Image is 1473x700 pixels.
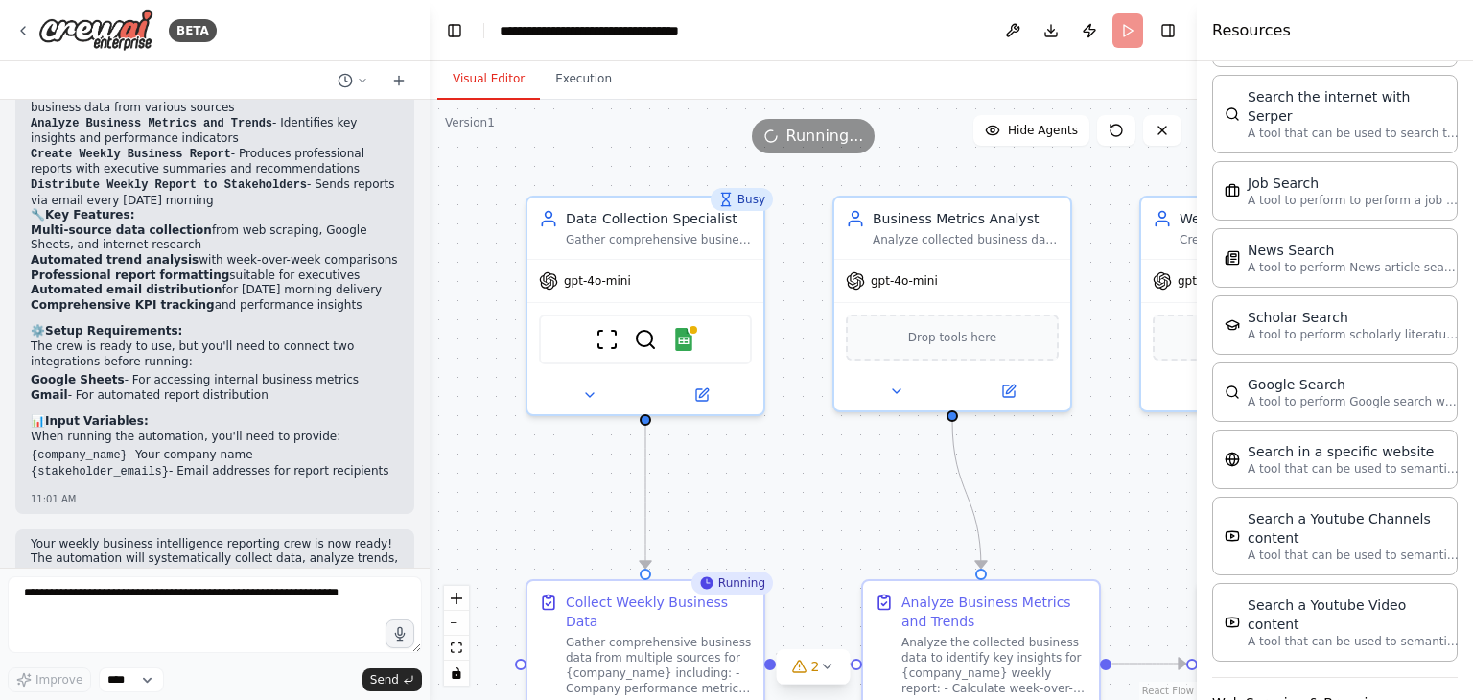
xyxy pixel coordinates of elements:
strong: Professional report formatting [31,268,229,282]
a: React Flow attribution [1142,686,1194,696]
button: toggle interactivity [444,661,469,686]
div: Scholar Search [1248,308,1459,327]
h2: 🔧 [31,208,399,223]
button: Open in side panel [954,380,1063,403]
div: React Flow controls [444,586,469,686]
span: 2 [811,657,820,676]
button: Hide left sidebar [441,17,468,44]
h4: Resources [1212,19,1291,42]
li: - Sends reports via email every [DATE] morning [31,177,399,208]
g: Edge from 8b149685-b98f-49a7-9a7a-eec567a7940e to dad71d89-0732-41ff-86eb-56ae3c421b71 [943,420,991,568]
div: Analyze the collected business data to identify key insights for {company_name} weekly report: - ... [901,635,1087,696]
img: YoutubeVideoSearchTool [1225,615,1240,630]
p: A tool that can be used to semantic search a query from a Youtube Channels content. [1248,548,1459,563]
h2: ⚙️ [31,324,399,339]
p: A tool that can be used to semantic search a query from a Youtube Video content. [1248,634,1459,649]
li: for [DATE] morning delivery [31,283,399,298]
strong: Automated trend analysis [31,253,199,267]
button: Send [362,668,422,691]
div: Running [691,572,773,595]
li: - For automated report distribution [31,388,399,404]
li: suitable for executives [31,268,399,284]
g: Edge from b48ff853-e214-46af-bb41-fd019daaa7e9 to 37d3c8e9-188c-45e1-83a8-538e3b8687f2 [636,424,655,568]
li: from web scraping, Google Sheets, and internet research [31,223,399,253]
img: SerplyNewsSearchTool [1225,250,1240,266]
strong: Gmail [31,388,68,402]
span: Running... [786,125,864,148]
button: Open in side panel [647,384,756,407]
div: Search in a specific website [1248,442,1459,461]
h2: 📊 [31,414,399,430]
p: A tool to perform News article search with a search_query. [1248,260,1459,275]
p: When running the automation, you'll need to provide: [31,430,399,445]
button: Hide Agents [973,115,1089,146]
img: Logo [38,9,153,52]
div: Search a Youtube Channels content [1248,509,1459,548]
button: zoom out [444,611,469,636]
div: Data Collection Specialist [566,209,752,228]
div: News Search [1248,241,1459,260]
span: Send [370,672,399,688]
li: - Gathers comprehensive business data from various sources [31,84,399,115]
div: BusyData Collection SpecialistGather comprehensive business data from multiple sources including ... [526,196,765,416]
p: A tool that can be used to semantic search a query from a specific URL content. [1248,461,1459,477]
li: and performance insights [31,298,399,314]
button: 2 [777,649,851,685]
div: BETA [169,19,217,42]
button: Improve [8,667,91,692]
button: Hide right sidebar [1155,17,1181,44]
span: gpt-4o-mini [871,273,938,289]
p: A tool to perform Google search with a search_query. [1248,394,1459,409]
p: A tool to perform to perform a job search in the [GEOGRAPHIC_DATA] with a search_query. [1248,193,1459,208]
span: Drop tools here [908,328,997,347]
span: Improve [35,672,82,688]
code: {stakeholder_emails} [31,465,169,478]
strong: Google Sheets [31,373,125,386]
g: Edge from dad71d89-0732-41ff-86eb-56ae3c421b71 to a30dfb05-157f-4ef6-af71-b65c3d053777 [1111,654,1185,673]
li: - For accessing internal business metrics [31,373,399,388]
div: Weekly Report WriterCreate comprehensive, professional weekly business reports for {company_name}... [1139,196,1379,412]
img: Google Sheets [672,328,695,351]
button: Visual Editor [437,59,540,100]
span: gpt-4o-mini [1178,273,1245,289]
button: zoom in [444,586,469,611]
strong: Setup Requirements: [45,324,182,338]
div: Weekly Report Writer [1180,209,1366,228]
li: - Email addresses for report recipients [31,464,399,480]
div: Business Metrics AnalystAnalyze collected business data to identify key performance indicators, t... [832,196,1072,412]
img: SerplyScholarSearchTool [1225,317,1240,333]
g: Edge from 37d3c8e9-188c-45e1-83a8-538e3b8687f2 to dad71d89-0732-41ff-86eb-56ae3c421b71 [776,644,850,673]
div: Analyze Business Metrics and Trends [901,593,1087,631]
nav: breadcrumb [500,21,715,40]
p: A tool that can be used to search the internet with a search_query. Supports different search typ... [1248,126,1459,141]
img: WebsiteSearchTool [1225,452,1240,467]
img: SerperDevTool [634,328,657,351]
div: Collect Weekly Business Data [566,593,752,631]
code: Create Weekly Business Report [31,148,231,161]
strong: Input Variables: [45,414,149,428]
strong: Multi-source data collection [31,223,212,237]
div: Create comprehensive, professional weekly business reports for {company_name} that clearly commun... [1180,232,1366,247]
div: 11:01 AM [31,492,399,506]
span: Hide Agents [1008,123,1078,138]
button: Switch to previous chat [330,69,376,92]
li: with week-over-week comparisons [31,253,399,268]
strong: Comprehensive KPI tracking [31,298,215,312]
div: Search a Youtube Video content [1248,595,1459,634]
div: Search the internet with Serper [1248,87,1459,126]
div: Gather comprehensive business data from multiple sources including web scraping, Google Sheets, a... [566,232,752,247]
strong: Automated email distribution [31,283,222,296]
code: {company_name} [31,449,128,462]
p: The crew is ready to use, but you'll need to connect two integrations before running: [31,339,399,369]
div: Business Metrics Analyst [873,209,1059,228]
div: Gather comprehensive business data from multiple sources for {company_name} including: - Company ... [566,635,752,696]
p: A tool to perform scholarly literature search with a search_query. [1248,327,1459,342]
code: Distribute Weekly Report to Stakeholders [31,178,307,192]
div: Version 1 [445,115,495,130]
button: Click to speak your automation idea [386,619,414,648]
img: ScrapeWebsiteTool [596,328,619,351]
p: Your weekly business intelligence reporting crew is now ready! The automation will systematically... [31,537,399,612]
code: Analyze Business Metrics and Trends [31,117,272,130]
button: Execution [540,59,627,100]
div: Analyze collected business data to identify key performance indicators, trends, and insights for ... [873,232,1059,247]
